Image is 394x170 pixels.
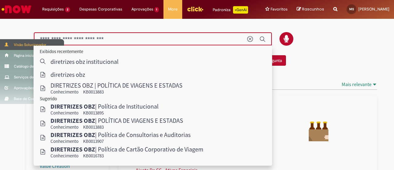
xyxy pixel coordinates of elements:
[65,7,70,12] span: 2
[79,6,122,12] span: Despesas Corporativas
[302,6,324,12] span: Rascunhos
[271,6,287,12] span: Favoritos
[155,7,159,12] span: 1
[297,6,324,12] a: Rascunhos
[168,6,178,12] span: More
[1,3,32,15] img: ServiceNow
[233,6,248,14] p: +GenAi
[42,6,64,12] span: Requisições
[358,6,389,12] span: [PERSON_NAME]
[349,7,354,11] span: MS
[131,6,153,12] span: Aprovações
[187,4,203,14] img: click_logo_yellow_360x200.png
[213,6,248,14] div: Padroniza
